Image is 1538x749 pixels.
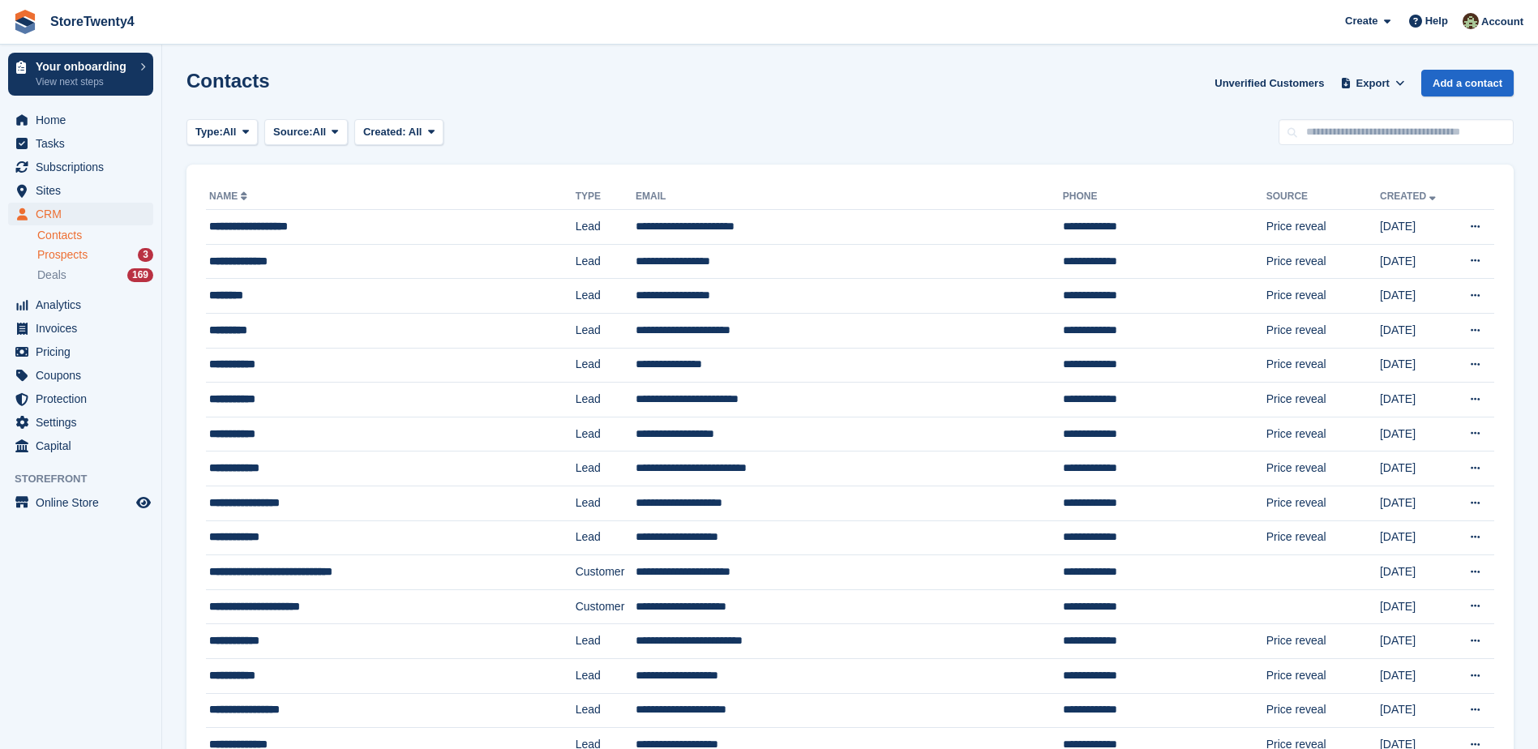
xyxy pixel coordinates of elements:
[1380,313,1453,348] td: [DATE]
[1380,486,1453,520] td: [DATE]
[37,267,66,283] span: Deals
[1421,70,1514,96] a: Add a contact
[209,190,251,202] a: Name
[1380,589,1453,624] td: [DATE]
[1266,693,1380,728] td: Price reveal
[8,53,153,96] a: Your onboarding View next steps
[36,61,132,72] p: Your onboarding
[36,387,133,410] span: Protection
[36,179,133,202] span: Sites
[195,124,223,140] span: Type:
[223,124,237,140] span: All
[1266,520,1380,555] td: Price reveal
[37,247,88,263] span: Prospects
[1208,70,1330,96] a: Unverified Customers
[36,364,133,387] span: Coupons
[36,203,133,225] span: CRM
[1380,383,1453,417] td: [DATE]
[1380,210,1453,245] td: [DATE]
[576,417,636,452] td: Lead
[36,317,133,340] span: Invoices
[8,411,153,434] a: menu
[138,248,153,262] div: 3
[1266,313,1380,348] td: Price reveal
[8,132,153,155] a: menu
[1266,383,1380,417] td: Price reveal
[363,126,406,138] span: Created:
[1380,190,1439,202] a: Created
[576,244,636,279] td: Lead
[1266,279,1380,314] td: Price reveal
[1266,486,1380,520] td: Price reveal
[37,228,153,243] a: Contacts
[8,387,153,410] a: menu
[576,184,636,210] th: Type
[36,132,133,155] span: Tasks
[1266,348,1380,383] td: Price reveal
[8,293,153,316] a: menu
[576,383,636,417] td: Lead
[1345,13,1377,29] span: Create
[36,411,133,434] span: Settings
[1380,520,1453,555] td: [DATE]
[576,313,636,348] td: Lead
[8,340,153,363] a: menu
[1266,658,1380,693] td: Price reveal
[273,124,312,140] span: Source:
[36,109,133,131] span: Home
[1266,210,1380,245] td: Price reveal
[576,486,636,520] td: Lead
[1337,70,1408,96] button: Export
[8,317,153,340] a: menu
[1380,279,1453,314] td: [DATE]
[576,589,636,624] td: Customer
[636,184,1063,210] th: Email
[576,624,636,659] td: Lead
[354,119,443,146] button: Created: All
[1481,14,1523,30] span: Account
[36,75,132,89] p: View next steps
[1380,417,1453,452] td: [DATE]
[8,109,153,131] a: menu
[576,348,636,383] td: Lead
[36,434,133,457] span: Capital
[576,693,636,728] td: Lead
[576,555,636,590] td: Customer
[1063,184,1266,210] th: Phone
[8,179,153,202] a: menu
[8,434,153,457] a: menu
[1380,348,1453,383] td: [DATE]
[8,491,153,514] a: menu
[1380,624,1453,659] td: [DATE]
[36,340,133,363] span: Pricing
[1463,13,1479,29] img: Lee Hanlon
[1266,452,1380,486] td: Price reveal
[186,70,270,92] h1: Contacts
[264,119,348,146] button: Source: All
[37,267,153,284] a: Deals 169
[1266,624,1380,659] td: Price reveal
[186,119,258,146] button: Type: All
[36,491,133,514] span: Online Store
[576,279,636,314] td: Lead
[134,493,153,512] a: Preview store
[1380,555,1453,590] td: [DATE]
[1266,244,1380,279] td: Price reveal
[1425,13,1448,29] span: Help
[1380,244,1453,279] td: [DATE]
[15,471,161,487] span: Storefront
[576,658,636,693] td: Lead
[44,8,141,35] a: StoreTwenty4
[313,124,327,140] span: All
[37,246,153,263] a: Prospects 3
[1356,75,1390,92] span: Export
[8,364,153,387] a: menu
[576,452,636,486] td: Lead
[1380,452,1453,486] td: [DATE]
[36,293,133,316] span: Analytics
[1380,693,1453,728] td: [DATE]
[8,203,153,225] a: menu
[127,268,153,282] div: 169
[36,156,133,178] span: Subscriptions
[576,210,636,245] td: Lead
